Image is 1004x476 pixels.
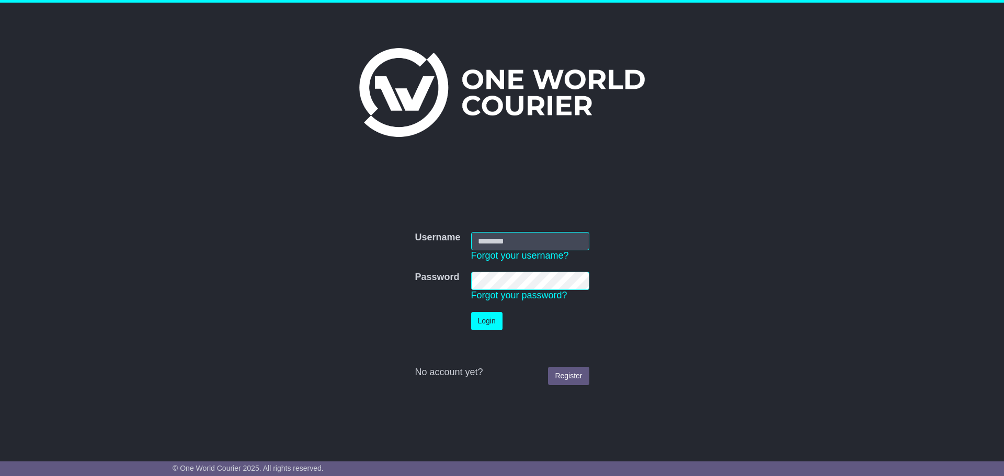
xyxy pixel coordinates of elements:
div: No account yet? [415,367,589,378]
label: Username [415,232,460,243]
a: Forgot your password? [471,290,567,300]
label: Password [415,272,459,283]
img: One World [359,48,645,137]
span: © One World Courier 2025. All rights reserved. [173,464,324,472]
button: Login [471,312,503,330]
a: Register [548,367,589,385]
a: Forgot your username? [471,250,569,261]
